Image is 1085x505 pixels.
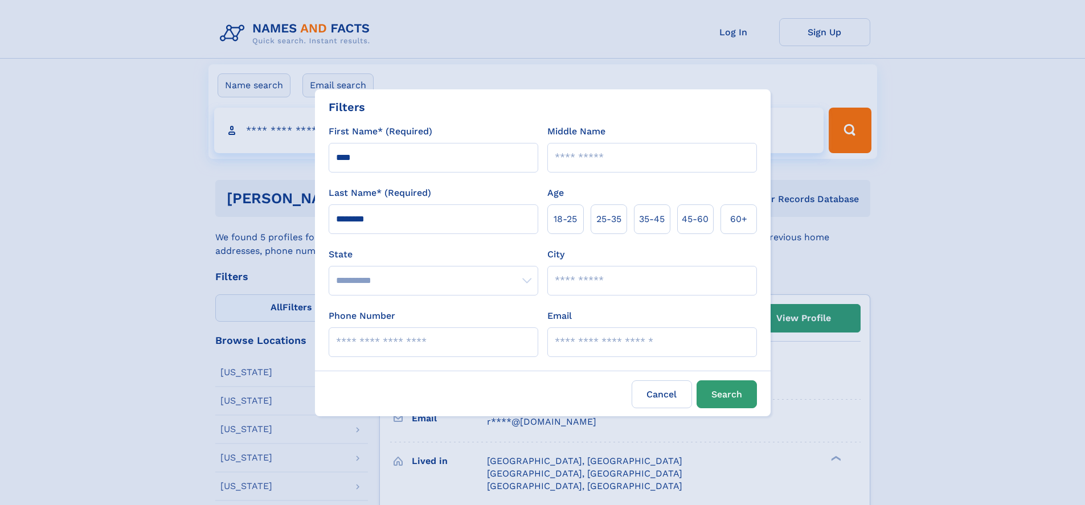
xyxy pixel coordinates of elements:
[697,380,757,408] button: Search
[547,186,564,200] label: Age
[639,212,665,226] span: 35‑45
[329,98,365,116] div: Filters
[730,212,747,226] span: 60+
[329,186,431,200] label: Last Name* (Required)
[329,309,395,323] label: Phone Number
[547,309,572,323] label: Email
[547,248,564,261] label: City
[596,212,621,226] span: 25‑35
[682,212,709,226] span: 45‑60
[329,125,432,138] label: First Name* (Required)
[547,125,605,138] label: Middle Name
[329,248,538,261] label: State
[554,212,577,226] span: 18‑25
[632,380,692,408] label: Cancel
